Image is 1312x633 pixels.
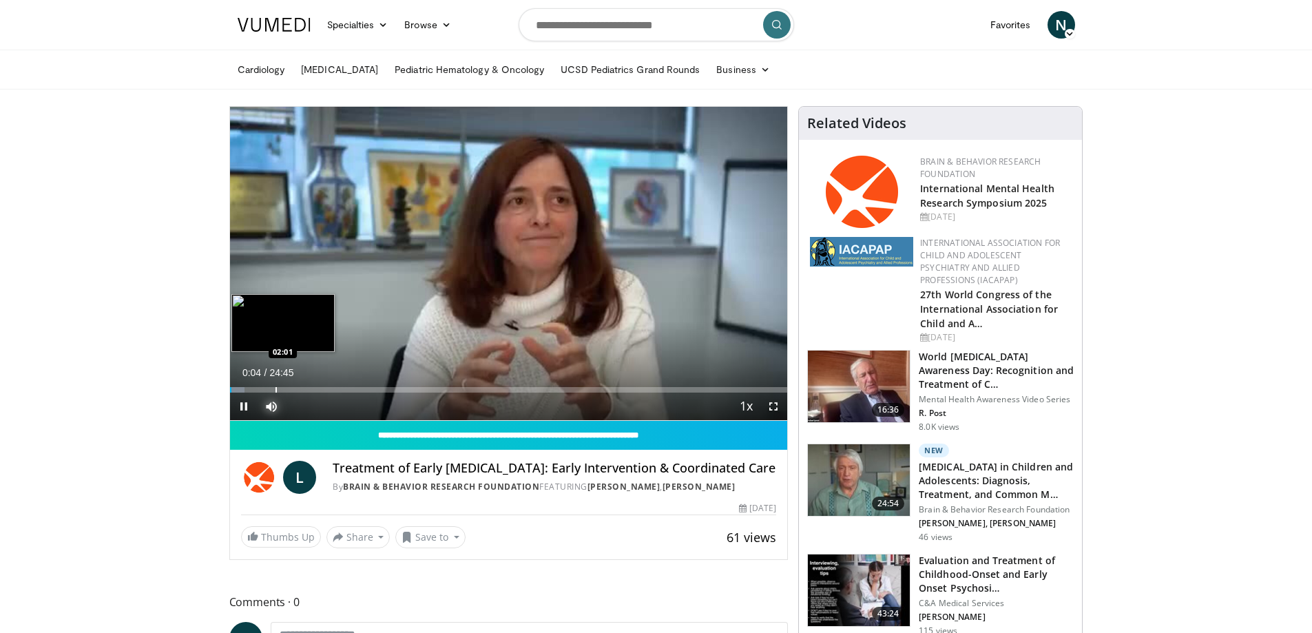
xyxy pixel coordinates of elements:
[343,481,539,492] a: Brain & Behavior Research Foundation
[519,8,794,41] input: Search topics, interventions
[919,394,1074,405] p: Mental Health Awareness Video Series
[1048,11,1075,39] a: N
[333,481,776,493] div: By FEATURING ,
[808,351,910,422] img: dad9b3bb-f8af-4dab-abc0-c3e0a61b252e.150x105_q85_crop-smart_upscale.jpg
[920,331,1071,344] div: [DATE]
[241,461,278,494] img: Brain & Behavior Research Foundation
[264,367,267,378] span: /
[395,526,466,548] button: Save to
[807,444,1074,543] a: 24:54 New [MEDICAL_DATA] in Children and Adolescents: Diagnosis, Treatment, and Common M… Brain &...
[920,211,1071,223] div: [DATE]
[229,56,293,83] a: Cardiology
[872,403,905,417] span: 16:36
[238,18,311,32] img: VuMedi Logo
[663,481,736,492] a: [PERSON_NAME]
[919,554,1074,595] h3: Evaluation and Treatment of Childhood-Onset and Early Onset Psychosi…
[760,393,787,420] button: Fullscreen
[230,393,258,420] button: Pause
[230,107,788,421] video-js: Video Player
[919,350,1074,391] h3: World [MEDICAL_DATA] Awareness Day: Recognition and Treatment of C…
[326,526,391,548] button: Share
[739,502,776,515] div: [DATE]
[396,11,459,39] a: Browse
[333,461,776,476] h4: Treatment of Early [MEDICAL_DATA]: Early Intervention & Coordinated Care
[920,156,1041,180] a: Brain & Behavior Research Foundation
[242,367,261,378] span: 0:04
[982,11,1039,39] a: Favorites
[732,393,760,420] button: Playback Rate
[810,237,913,267] img: 2a9917ce-aac2-4f82-acde-720e532d7410.png.150x105_q85_autocrop_double_scale_upscale_version-0.2.png
[386,56,552,83] a: Pediatric Hematology & Oncology
[919,612,1074,623] p: [PERSON_NAME]
[919,460,1074,501] h3: [MEDICAL_DATA] in Children and Adolescents: Diagnosis, Treatment, and Common M…
[808,554,910,626] img: 9c1ea151-7f89-42e7-b0fb-c17652802da6.150x105_q85_crop-smart_upscale.jpg
[919,532,952,543] p: 46 views
[807,350,1074,433] a: 16:36 World [MEDICAL_DATA] Awareness Day: Recognition and Treatment of C… Mental Health Awareness...
[319,11,397,39] a: Specialties
[919,422,959,433] p: 8.0K views
[727,529,776,546] span: 61 views
[231,294,335,352] img: image.jpeg
[269,367,293,378] span: 24:45
[229,593,789,611] span: Comments 0
[230,387,788,393] div: Progress Bar
[807,115,906,132] h4: Related Videos
[872,497,905,510] span: 24:54
[872,607,905,621] span: 43:24
[708,56,778,83] a: Business
[258,393,285,420] button: Mute
[587,481,660,492] a: [PERSON_NAME]
[826,156,898,228] img: 6bc95fc0-882d-4061-9ebb-ce70b98f0866.png.150x105_q85_autocrop_double_scale_upscale_version-0.2.png
[920,288,1058,330] a: 27th World Congress of the International Association for Child and A…
[920,237,1060,286] a: International Association for Child and Adolescent Psychiatry and Allied Professions (IACAPAP)
[920,182,1054,209] a: International Mental Health Research Symposium 2025
[919,504,1074,515] p: Brain & Behavior Research Foundation
[919,598,1074,609] p: C&A Medical Services
[552,56,708,83] a: UCSD Pediatrics Grand Rounds
[919,518,1074,529] p: [PERSON_NAME], [PERSON_NAME]
[919,444,949,457] p: New
[283,461,316,494] a: L
[241,526,321,548] a: Thumbs Up
[808,444,910,516] img: 5b8011c7-1005-4e73-bd4d-717c320f5860.150x105_q85_crop-smart_upscale.jpg
[293,56,386,83] a: [MEDICAL_DATA]
[919,408,1074,419] p: R. Post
